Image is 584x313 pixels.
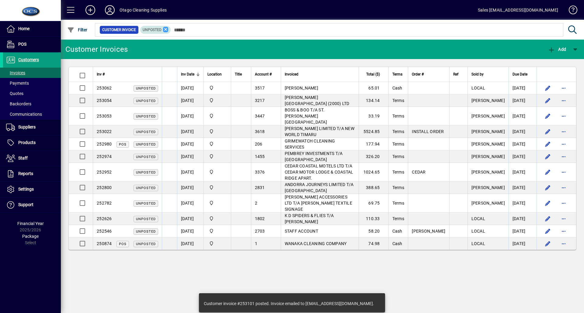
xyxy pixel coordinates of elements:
[559,127,568,136] button: More options
[136,242,156,246] span: Unposted
[412,71,445,78] div: Order #
[392,216,404,221] span: Terms
[22,234,39,239] span: Package
[140,26,171,34] mat-chip: Customer Invoice Status: Unposted
[255,142,262,146] span: 206
[471,229,485,234] span: LOCAL
[471,241,485,246] span: LOCAL
[285,195,352,212] span: [PERSON_NAME] ACCESSORIES LTD T/A [PERSON_NAME] TEXTILE SIGNAGE
[97,154,112,159] span: 252974
[6,70,25,75] span: Invoices
[392,114,404,118] span: Terms
[285,151,343,162] span: PEMBREY INVESTMENTS T/A [GEOGRAPHIC_DATA]
[177,82,203,94] td: [DATE]
[392,129,404,134] span: Terms
[67,27,88,32] span: Filter
[18,187,34,192] span: Settings
[136,230,156,234] span: Unposted
[3,68,61,78] a: Invoices
[255,170,265,174] span: 3376
[543,96,553,105] button: Edit
[136,202,156,206] span: Unposted
[359,150,388,163] td: 326.20
[543,239,553,248] button: Edit
[207,71,222,78] span: Location
[81,5,100,16] button: Add
[543,127,553,136] button: Edit
[97,86,112,90] span: 253062
[177,181,203,194] td: [DATE]
[177,163,203,181] td: [DATE]
[6,112,42,117] span: Communications
[285,164,353,181] span: CEDAR COASTAL MOTELS LTD T/A CEDAR MOTOR LODGE & COASTAL RIDGE APART.
[559,239,568,248] button: More options
[453,71,464,78] div: Ref
[285,241,347,246] span: WANAKA CLEANING COMPANY
[509,107,537,125] td: [DATE]
[207,71,227,78] div: Location
[3,120,61,135] a: Suppliers
[3,21,61,37] a: Home
[543,167,553,177] button: Edit
[392,71,402,78] span: Terms
[359,107,388,125] td: 33.19
[509,194,537,213] td: [DATE]
[543,139,553,149] button: Edit
[471,98,505,103] span: [PERSON_NAME]
[177,107,203,125] td: [DATE]
[471,142,505,146] span: [PERSON_NAME]
[177,150,203,163] td: [DATE]
[509,94,537,107] td: [DATE]
[543,198,553,208] button: Edit
[255,71,277,78] div: Account #
[235,71,247,78] div: Title
[97,201,112,206] span: 252782
[255,185,265,190] span: 2831
[543,111,553,121] button: Edit
[412,129,444,134] span: INSTALL ORDER
[285,107,327,125] span: BOSS & BOO T/A ST. [PERSON_NAME][GEOGRAPHIC_DATA]
[66,24,89,35] button: Filter
[255,154,265,159] span: 1455
[136,186,156,190] span: Unposted
[6,101,31,106] span: Backorders
[3,135,61,150] a: Products
[471,86,485,90] span: LOCAL
[207,228,227,234] span: Central
[392,98,404,103] span: Terms
[559,167,568,177] button: More options
[255,86,265,90] span: 3517
[177,237,203,250] td: [DATE]
[543,214,553,223] button: Edit
[235,71,242,78] span: Title
[177,138,203,150] td: [DATE]
[100,5,120,16] button: Profile
[207,141,227,147] span: Central
[18,156,28,160] span: Staff
[359,194,388,213] td: 69.75
[285,182,354,193] span: ANDORRA JOURNEYS LIMITED T/A [GEOGRAPHIC_DATA]
[6,91,23,96] span: Quotes
[412,71,424,78] span: Order #
[513,71,527,78] span: Due Date
[359,94,388,107] td: 134.14
[453,71,458,78] span: Ref
[3,182,61,197] a: Settings
[207,184,227,191] span: Central
[18,26,30,31] span: Home
[471,71,505,78] div: Sold by
[177,125,203,138] td: [DATE]
[392,185,404,190] span: Terms
[207,240,227,247] span: Central
[97,114,112,118] span: 253053
[359,237,388,250] td: 74.98
[509,181,537,194] td: [DATE]
[119,142,127,146] span: POS
[543,226,553,236] button: Edit
[143,28,162,32] span: Unposted
[3,197,61,213] a: Support
[543,152,553,161] button: Edit
[285,86,318,90] span: [PERSON_NAME]
[471,129,505,134] span: [PERSON_NAME]
[509,225,537,237] td: [DATE]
